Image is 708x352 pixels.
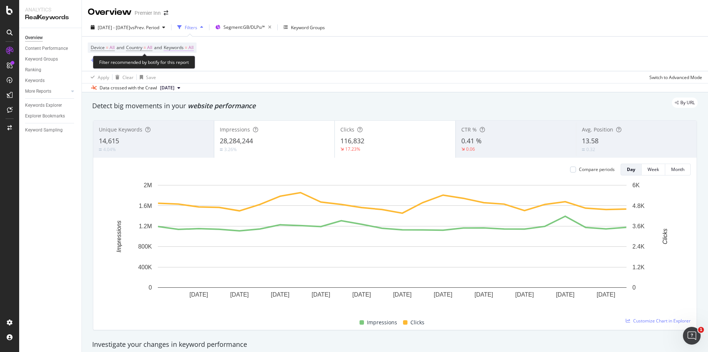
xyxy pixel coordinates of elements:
span: 1 [698,327,704,333]
img: Equal [220,148,223,151]
a: Explorer Bookmarks [25,112,76,120]
span: Country [126,44,142,51]
text: 4.8K [632,202,645,209]
div: Keywords [25,77,45,85]
text: [DATE] [597,291,615,298]
span: 2025 Sep. 1st [160,85,174,91]
div: Data crossed with the Crawl [100,85,157,91]
text: 2.4K [632,243,645,250]
div: Filters [185,24,197,31]
div: Apply [98,74,109,81]
div: 0.32 [586,146,595,153]
button: Week [642,164,665,175]
span: Device [91,44,105,51]
span: Impressions [367,318,397,327]
a: Customize Chart in Explorer [626,318,691,324]
div: Switch to Advanced Mode [649,74,702,81]
span: CTR % [461,126,477,133]
div: Month [671,166,684,172]
span: 0.41 % [461,136,482,145]
text: [DATE] [230,291,249,298]
a: Keyword Groups [25,55,76,63]
button: Apply [88,71,109,83]
span: and [117,44,124,51]
a: Overview [25,34,76,42]
span: [DATE] - [DATE] [98,24,130,31]
span: and [154,44,162,51]
span: 116,832 [340,136,364,145]
span: All [188,42,194,53]
text: [DATE] [271,291,289,298]
iframe: Intercom live chat [683,327,701,345]
img: Equal [582,148,585,151]
div: Investigate your changes in keyword performance [92,340,698,349]
a: Keywords Explorer [25,102,76,109]
svg: A chart. [99,181,685,310]
span: Impressions [220,126,250,133]
span: 13.58 [582,136,598,145]
div: 4.04% [103,146,116,153]
span: Avg. Position [582,126,613,133]
span: 28,284,244 [220,136,253,145]
div: Overview [88,6,132,18]
div: Day [627,166,635,172]
img: Equal [99,148,102,151]
text: [DATE] [312,291,330,298]
text: 1.6M [139,202,152,209]
button: Clear [112,71,133,83]
div: legacy label [672,98,698,108]
a: Content Performance [25,45,76,52]
div: Compare periods [579,166,615,172]
text: [DATE] [434,291,452,298]
div: Ranking [25,66,41,74]
span: Unique Keywords [99,126,142,133]
text: 1.2M [139,223,152,229]
span: Keywords [164,44,184,51]
button: Add Filter [88,56,117,65]
text: 0 [632,284,636,291]
div: Analytics [25,6,76,13]
div: Overview [25,34,43,42]
span: Customize Chart in Explorer [633,318,691,324]
text: [DATE] [393,291,412,298]
text: [DATE] [515,291,534,298]
span: = [185,44,187,51]
div: 17.23% [345,146,360,152]
div: Keyword Groups [25,55,58,63]
button: Day [621,164,642,175]
text: 2M [144,182,152,188]
text: 3.6K [632,223,645,229]
span: All [147,42,152,53]
button: [DATE] [157,83,183,92]
text: 6K [632,182,640,188]
span: Clicks [340,126,354,133]
div: Keyword Groups [291,24,325,31]
div: Premier Inn [135,9,161,17]
span: Clicks [410,318,424,327]
span: 14,615 [99,136,119,145]
button: Save [137,71,156,83]
button: Segment:GB/DLPs/* [212,21,274,33]
div: Keyword Sampling [25,126,63,134]
div: Clear [122,74,133,81]
div: RealKeywords [25,13,76,22]
text: Impressions [116,221,122,252]
text: 800K [138,243,152,250]
button: Switch to Advanced Mode [646,71,702,83]
div: 3.26% [224,146,237,153]
div: More Reports [25,88,51,95]
div: Filter recommended by botify for this report [93,56,195,69]
button: [DATE] - [DATE]vsPrev. Period [88,21,168,33]
button: Keyword Groups [281,21,328,33]
div: Keywords Explorer [25,102,62,109]
div: Content Performance [25,45,68,52]
span: = [106,44,108,51]
text: 400K [138,264,152,270]
div: arrow-right-arrow-left [164,10,168,16]
div: Save [146,74,156,81]
span: By URL [680,100,695,105]
span: = [143,44,146,51]
span: Segment: GB/DLPs/* [223,24,265,30]
a: More Reports [25,88,69,95]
